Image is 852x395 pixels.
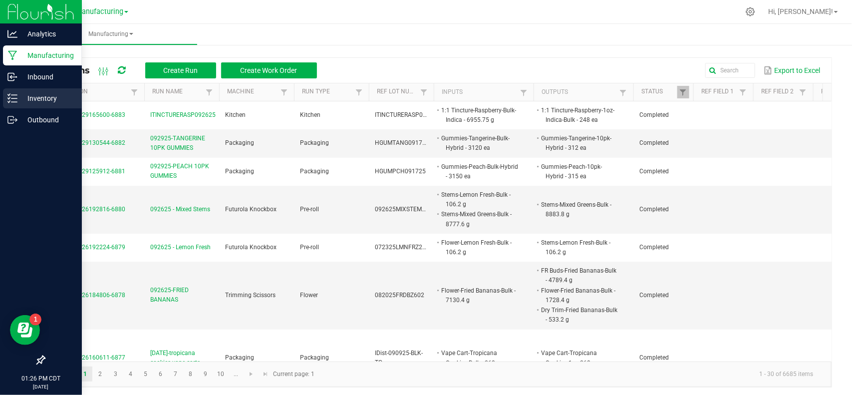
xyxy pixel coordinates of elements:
[153,367,168,382] a: Page 6
[761,62,823,79] button: Export to Excel
[440,105,519,125] li: 1:1 Tincture-Raspberry-Bulk-Indica - 6955.75 g
[150,134,213,153] span: 092925-TANGERINE 10PK GUMMIES
[434,83,534,101] th: Inputs
[50,206,125,213] span: MP-20250926192816-6880
[4,383,77,391] p: [DATE]
[705,63,755,78] input: Search
[152,88,203,96] a: Run NameSortable
[440,133,519,153] li: Gummies-Tangerine-Bulk-Hybrid - 3120 ea
[214,367,228,382] a: Page 10
[50,139,125,146] span: MP-20250929130544-6882
[302,88,352,96] a: Run TypeSortable
[639,206,669,213] span: Completed
[7,50,17,60] inline-svg: Manufacturing
[418,86,430,98] a: Filter
[440,286,519,305] li: Flower-Fried Bananas-Bulk - 7130.4 g
[7,29,17,39] inline-svg: Analytics
[320,366,821,383] kendo-pager-info: 1 - 30 of 6685 items
[150,162,213,181] span: 092925-PEACH 10PK GUMMIES
[540,286,618,305] li: Flower-Fried Bananas-Bulk - 1728.4 g
[677,86,689,98] a: Filter
[78,367,92,382] a: Page 1
[108,367,123,382] a: Page 3
[375,168,426,175] span: HGUMPCH091725
[375,111,440,118] span: ITINCTURERASP092625
[797,86,809,98] a: Filter
[639,354,669,361] span: Completed
[203,86,215,98] a: Filter
[225,139,254,146] span: Packaging
[768,7,833,15] span: Hi, [PERSON_NAME]!
[377,88,417,96] a: Ref Lot NumberSortable
[225,244,277,251] span: Futurola Knockbox
[150,243,211,252] span: 092625 - Lemon Fresh
[50,168,125,175] span: MP-20250929125912-6881
[150,349,213,368] span: [DATE]-tropicana cookies vape carts
[639,168,669,175] span: Completed
[540,348,618,368] li: Vape Cart-Tropicana Cookies-1g - 268 ea
[737,86,749,98] a: Filter
[375,292,424,299] span: 082025FRDBZ602
[639,244,669,251] span: Completed
[375,139,429,146] span: HGUMTANG091725
[50,292,125,299] span: MP-20250926184806-6878
[540,133,618,153] li: Gummies-Tangerine-10pk-Hybrid - 312 ea
[221,62,317,78] button: Create Work Order
[375,244,429,251] span: 072325LMNFRZ202
[123,367,138,382] a: Page 4
[225,354,254,361] span: Packaging
[241,66,297,74] span: Create Work Order
[247,370,255,378] span: Go to the next page
[150,205,210,214] span: 092625 - Mixed Stems
[145,62,216,78] button: Create Run
[225,168,254,175] span: Packaging
[701,88,737,96] a: Ref Field 1Sortable
[540,200,618,219] li: Stems-Mixed Greens-Bulk - 8883.8 g
[50,111,125,118] span: MP-20250929165600-6883
[534,83,633,101] th: Outputs
[227,88,278,96] a: MachineSortable
[150,286,213,305] span: 092625-FRIED BANANAS
[300,354,329,361] span: Packaging
[540,105,618,125] li: 1:1 Tincture-Raspberry-1oz-Indica-Bulk - 248 ea
[24,30,197,38] span: Manufacturing
[244,367,259,382] a: Go to the next page
[128,86,140,98] a: Filter
[300,244,319,251] span: Pre-roll
[518,86,530,99] a: Filter
[52,62,324,79] div: All Runs
[300,292,318,299] span: Flower
[375,350,423,366] span: IDist-090925-BLK-TC
[52,88,128,96] a: ExtractionSortable
[7,93,17,103] inline-svg: Inventory
[639,111,669,118] span: Completed
[440,348,519,368] li: Vape Cart-Tropicana Cookies-Bulk - 268 ea
[639,292,669,299] span: Completed
[168,367,183,382] a: Page 7
[639,139,669,146] span: Completed
[440,209,519,229] li: Stems-Mixed Greens-Bulk - 8777.6 g
[75,7,123,16] span: Manufacturing
[440,190,519,209] li: Stems-Lemon Fresh-Bulk - 106.2 g
[278,86,290,98] a: Filter
[183,367,198,382] a: Page 8
[300,111,320,118] span: Kitchen
[150,110,216,120] span: ITINCTURERASP092625
[229,367,243,382] a: Page 11
[7,115,17,125] inline-svg: Outbound
[440,162,519,181] li: Gummies-Peach-Bulk-Hybrid - 3150 ea
[259,367,273,382] a: Go to the last page
[138,367,153,382] a: Page 5
[353,86,365,98] a: Filter
[641,88,677,96] a: StatusSortable
[17,28,77,40] p: Analytics
[744,7,757,16] div: Manage settings
[225,206,277,213] span: Futurola Knockbox
[24,24,197,45] a: Manufacturing
[4,374,77,383] p: 01:26 PM CDT
[17,114,77,126] p: Outbound
[300,206,319,213] span: Pre-roll
[540,162,618,181] li: Gummies-Peach-10pk-Hybrid - 315 ea
[44,362,832,387] kendo-pager: Current page: 1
